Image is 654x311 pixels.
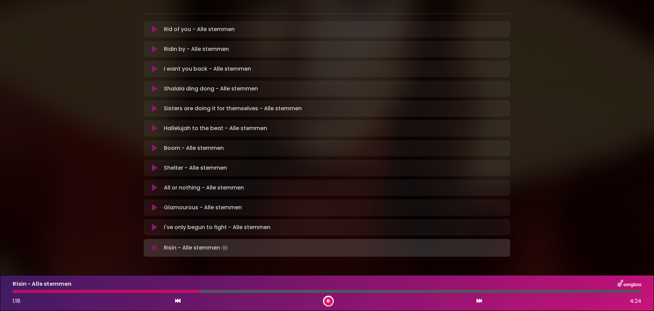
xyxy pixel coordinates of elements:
[164,65,251,73] p: I want you back - Alle stemmen
[164,223,270,231] p: I've only begun to fight - Alle stemmen
[220,243,230,253] img: waveform4.gif
[618,280,641,288] img: songbox-logo-white.png
[13,280,72,288] p: Risin - Alle stemmen
[164,243,230,253] p: Risin - Alle stemmen
[164,203,242,212] p: Glamourous - Alle stemmen
[164,25,235,33] p: Rid of you - Alle stemmen
[164,184,244,192] p: All or nothing - Alle stemmen
[164,164,227,172] p: Shelter - Alle stemmen
[164,45,229,53] p: Ridin by - Alle stemmen
[164,144,224,152] p: Boom - Alle stemmen
[164,85,258,93] p: Shalala ding dong - Alle stemmen
[164,104,302,113] p: Sisters are doing it for themselves - Alle stemmen
[164,124,267,132] p: Hallelujah to the beat - Alle stemmen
